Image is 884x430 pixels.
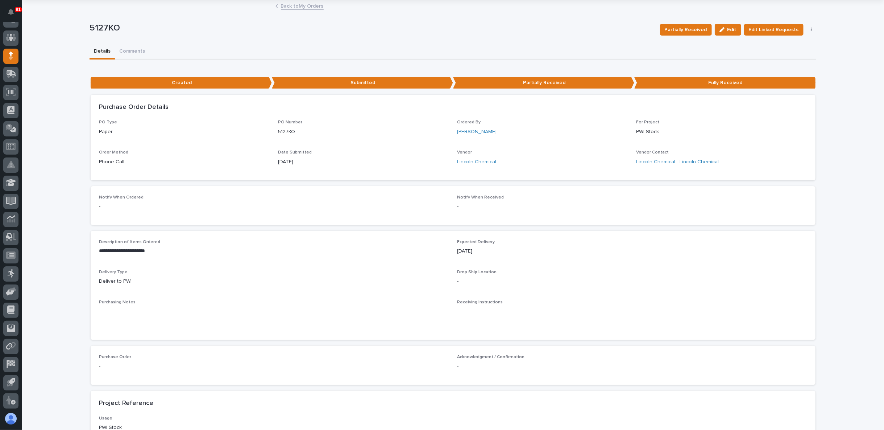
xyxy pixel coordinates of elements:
p: Deliver to PWI [99,278,449,285]
p: - [457,363,807,370]
span: Edit [727,26,736,33]
p: - [457,278,807,285]
p: - [457,203,807,210]
button: Partially Received [660,24,712,36]
h2: Purchase Order Details [99,103,169,111]
span: PO Number [278,120,303,124]
span: Purchasing Notes [99,300,136,304]
span: Delivery Type [99,270,128,274]
p: 5127KO [90,23,654,33]
p: Created [91,77,272,89]
button: Comments [115,44,149,60]
p: Submitted [272,77,453,89]
span: Ordered By [457,120,481,124]
a: [PERSON_NAME] [457,128,497,136]
p: Paper [99,128,270,136]
span: Drop Ship Location [457,270,497,274]
button: Details [90,44,115,60]
span: Receiving Instructions [457,300,503,304]
span: Expected Delivery [457,240,495,244]
p: - [457,313,807,321]
p: [DATE] [457,247,807,255]
span: Date Submitted [278,150,312,155]
span: Order Method [99,150,129,155]
span: Notify When Received [457,195,504,200]
p: Phone Call [99,158,270,166]
p: PWI Stock [636,128,807,136]
button: users-avatar [3,411,18,426]
p: Fully Received [634,77,815,89]
span: Purchase Order [99,355,132,359]
a: Lincoln Chemical [457,158,497,166]
h2: Project Reference [99,400,154,408]
span: Vendor [457,150,472,155]
p: - [99,363,449,370]
p: 5127KO [278,128,449,136]
span: Description of Items Ordered [99,240,161,244]
span: Edit Linked Requests [749,25,799,34]
p: [DATE] [278,158,449,166]
button: Edit Linked Requests [744,24,804,36]
span: Acknowledgment / Confirmation [457,355,525,359]
p: Partially Received [453,77,634,89]
span: Notify When Ordered [99,195,144,200]
p: - [99,203,449,210]
div: Notifications81 [9,9,18,20]
button: Edit [715,24,741,36]
span: For Project [636,120,660,124]
p: 81 [16,7,21,12]
a: Back toMy Orders [281,1,324,10]
span: Partially Received [665,25,707,34]
span: Usage [99,416,113,421]
span: Vendor Contact [636,150,669,155]
button: Notifications [3,4,18,20]
span: PO Type [99,120,117,124]
a: Lincoln Chemical - Lincoln Chemical [636,158,719,166]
